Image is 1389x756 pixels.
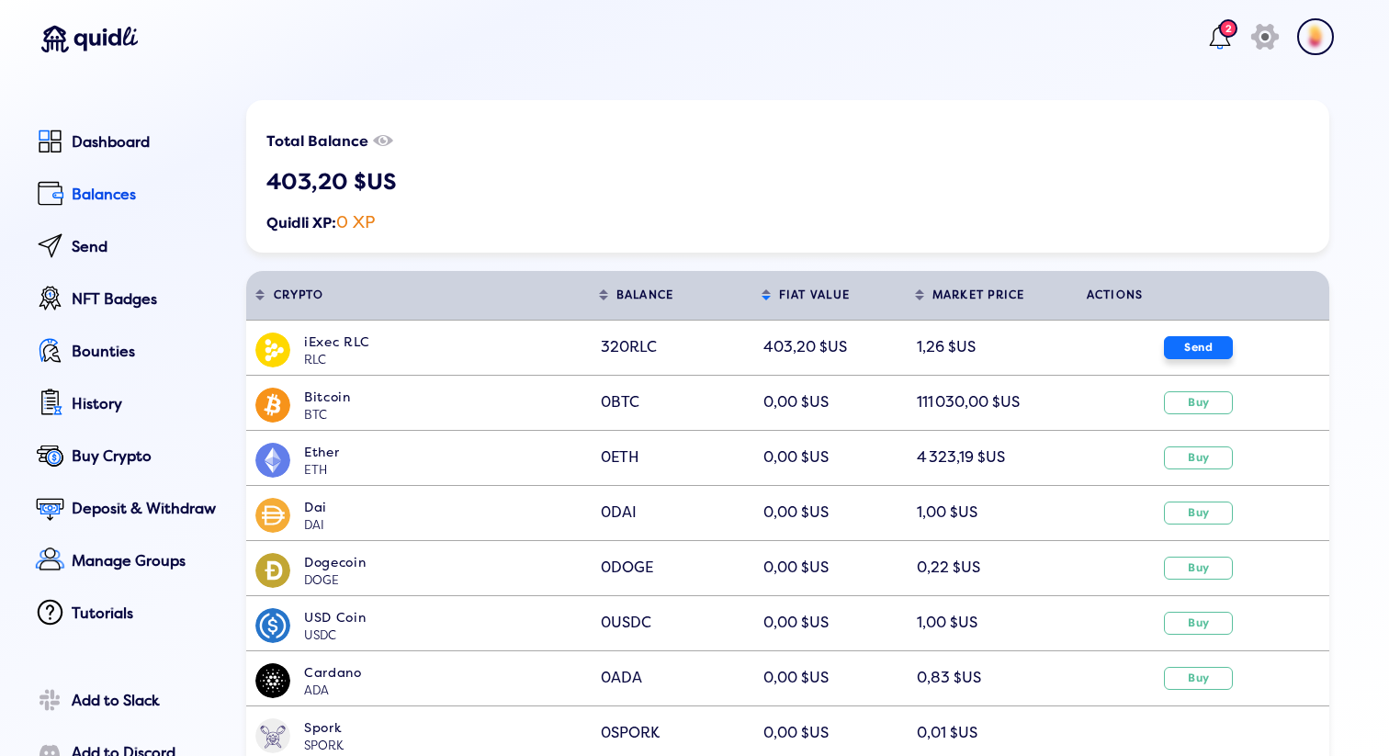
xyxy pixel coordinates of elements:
[255,718,290,753] img: SPORK
[611,559,653,577] span: DOGE
[763,448,829,467] span: 0,00 $US
[255,333,290,367] img: RLC
[611,669,642,687] span: ADA
[763,669,829,687] span: 0,00 $US
[30,175,220,217] a: Balances
[917,559,980,577] span: 0,22 $US
[72,134,220,151] div: Dashboard
[255,608,290,643] img: USDC
[917,614,977,632] span: 1,00 $US
[255,553,290,588] img: DOGE
[30,333,220,374] a: Bounties
[266,169,1309,196] div: 403,20 $US
[917,669,981,687] span: 0,83 $US
[1164,502,1233,525] button: Buy
[304,517,590,536] div: DAI
[72,291,220,308] div: NFT Badges
[601,559,653,577] span: 0
[763,338,847,356] span: 403,20 $US
[255,663,290,698] img: ADA
[304,443,590,462] div: Ether
[1164,336,1233,359] button: Send
[255,443,290,478] img: ETH
[304,388,590,407] div: Bitcoin
[917,724,977,742] span: 0,01 $US
[304,627,590,646] div: USDC
[917,503,977,522] span: 1,00 $US
[763,559,829,577] span: 0,00 $US
[72,693,220,709] div: Add to Slack
[304,663,590,683] div: Cardano
[30,542,220,583] a: Manage Groups
[763,503,829,522] span: 0,00 $US
[72,344,220,360] div: Bounties
[30,682,220,723] a: Add to Slack
[601,669,642,687] span: 0
[1087,288,1144,302] span: ACTIONS
[30,385,220,426] a: History
[304,718,590,738] div: Spork
[72,186,220,203] div: Balances
[30,123,220,164] a: Dashboard
[30,594,220,636] a: Tutorials
[266,213,1309,232] div: Quidli XP:
[763,614,829,632] span: 0,00 $US
[72,605,220,622] div: Tutorials
[304,352,590,370] div: RLC
[30,280,220,322] a: NFT Badges
[304,407,590,425] div: BTC
[304,683,590,701] div: ADA
[1164,557,1233,580] button: Buy
[30,437,220,479] a: Buy Crypto
[304,462,590,480] div: ETH
[255,388,290,423] img: BTC
[1164,667,1233,690] button: Buy
[1164,391,1233,414] button: Buy
[30,490,220,531] a: Deposit & Withdraw
[601,338,657,356] span: 320
[917,448,1005,467] span: 4 323,19 $US
[304,572,590,591] div: DOGE
[611,614,651,632] span: USDC
[72,501,220,517] div: Deposit & Withdraw
[1219,19,1237,38] div: 2
[601,393,639,412] span: 0
[255,498,290,533] img: DAI
[304,498,590,517] div: Dai
[72,448,220,465] div: Buy Crypto
[304,738,590,756] div: SPORK
[304,333,590,352] div: iExec RLC
[1297,18,1334,55] img: account
[1164,612,1233,635] button: Buy
[763,393,829,412] span: 0,00 $US
[629,338,657,356] span: RLC
[763,724,829,742] span: 0,00 $US
[304,553,590,572] div: Dogecoin
[30,228,220,269] a: Send
[601,724,660,742] span: 0
[336,211,375,233] span: 0 XP
[611,448,639,467] span: ETH
[611,393,639,412] span: BTC
[72,553,220,570] div: Manage Groups
[917,338,976,356] span: 1,26 $US
[304,608,590,627] div: USD Coin
[601,614,651,632] span: 0
[72,239,220,255] div: Send
[611,503,637,522] span: DAI
[72,396,220,412] div: History
[1164,446,1233,469] button: Buy
[917,393,1020,412] span: 111 030,00 $US
[601,503,637,522] span: 0
[611,724,660,742] span: SPORK
[246,100,1329,253] div: Total Balance
[601,448,639,467] span: 0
